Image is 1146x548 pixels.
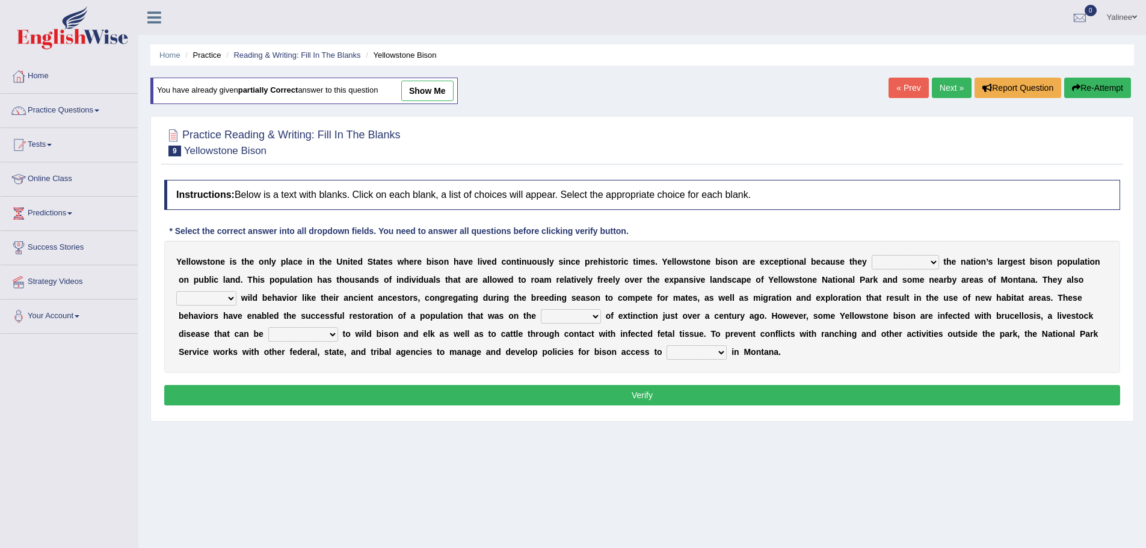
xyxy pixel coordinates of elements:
[1067,257,1073,266] b: p
[434,257,439,266] b: s
[655,275,660,285] b: e
[857,257,862,266] b: e
[220,257,225,266] b: e
[1,265,138,295] a: Strategy Videos
[249,257,254,266] b: e
[270,275,275,285] b: p
[427,257,432,266] b: b
[559,275,564,285] b: e
[176,257,182,266] b: Y
[188,257,191,266] b: l
[247,275,253,285] b: T
[1062,257,1068,266] b: o
[519,257,522,266] b: i
[492,275,498,285] b: o
[210,257,215,266] b: o
[264,257,270,266] b: n
[150,78,458,104] div: You have already given answer to this question
[840,257,845,266] b: e
[1085,257,1088,266] b: t
[504,275,508,285] b: e
[399,275,404,285] b: n
[1035,257,1037,266] b: i
[179,275,184,285] b: o
[1018,257,1023,266] b: s
[1008,257,1013,266] b: g
[527,257,532,266] b: u
[319,257,322,266] b: t
[976,257,981,266] b: o
[271,257,276,266] b: y
[176,189,235,200] b: Instructions:
[235,275,241,285] b: d
[946,257,952,266] b: h
[487,257,491,266] b: e
[497,275,504,285] b: w
[581,275,586,285] b: e
[233,51,360,60] a: Reading & Writing: Fill In The Blanks
[556,275,559,285] b: r
[226,275,230,285] b: a
[970,257,973,266] b: t
[429,275,434,285] b: a
[567,275,571,285] b: a
[973,257,976,266] b: i
[164,180,1120,210] h4: Below is a text with blanks. Click on each blank, a list of choices will appear. Select the appro...
[230,257,232,266] b: i
[194,275,199,285] b: p
[811,257,816,266] b: b
[445,275,448,285] b: t
[327,257,332,266] b: e
[539,275,544,285] b: a
[789,257,794,266] b: o
[1064,78,1131,98] button: Re-Attempt
[327,275,332,285] b: s
[389,275,392,285] b: f
[516,257,519,266] b: t
[473,275,478,285] b: e
[348,257,350,266] b: i
[537,257,543,266] b: u
[723,257,728,266] b: s
[439,257,444,266] b: o
[630,275,635,285] b: v
[1013,257,1018,266] b: e
[182,49,221,61] li: Practice
[576,257,581,266] b: e
[975,78,1061,98] button: Report Question
[317,275,322,285] b: h
[401,81,454,101] a: show me
[645,257,650,266] b: e
[298,257,303,266] b: e
[357,257,363,266] b: d
[1088,257,1090,266] b: i
[373,257,376,266] b: t
[830,257,836,266] b: u
[453,275,458,285] b: a
[424,275,429,285] b: u
[501,257,506,266] b: c
[932,78,972,98] a: Next »
[943,257,946,266] b: t
[353,257,358,266] b: e
[558,257,563,266] b: s
[988,257,993,266] b: s
[478,257,480,266] b: l
[404,257,409,266] b: h
[618,257,621,266] b: r
[196,257,203,266] b: w
[211,275,214,285] b: i
[961,257,966,266] b: n
[694,275,696,285] b: i
[359,275,364,285] b: a
[778,257,784,266] b: p
[257,275,260,285] b: i
[650,275,655,285] b: h
[1085,5,1097,16] span: 0
[816,257,821,266] b: e
[1,94,138,124] a: Practice Questions
[966,257,971,266] b: a
[204,275,209,285] b: b
[164,385,1120,405] button: Verify
[688,257,693,266] b: s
